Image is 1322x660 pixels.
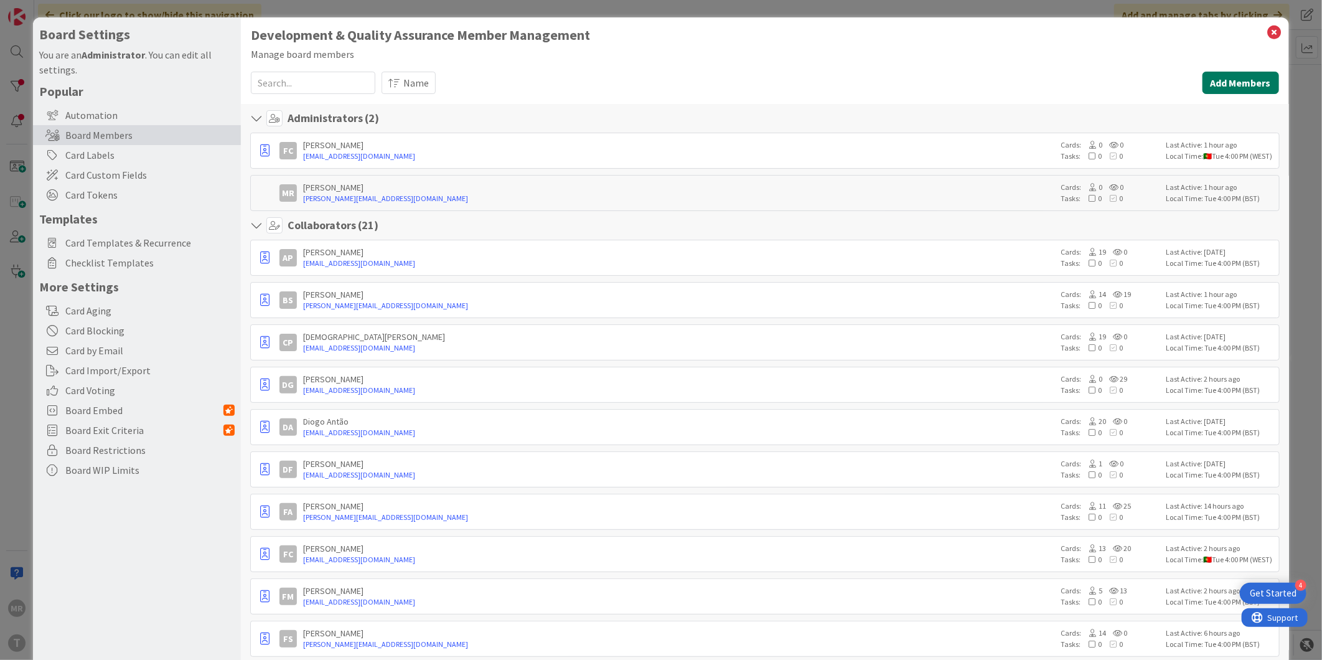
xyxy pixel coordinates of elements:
div: Manage board members [251,47,1279,62]
div: FC [279,545,297,563]
div: [PERSON_NAME] [303,628,1054,639]
span: 11 [1081,501,1106,511]
span: Checklist Templates [65,255,235,270]
span: 20 [1106,544,1131,553]
h1: Development & Quality Assurance Member Management [251,27,1279,43]
div: [PERSON_NAME] [303,458,1054,469]
span: 5 [1081,586,1102,595]
div: Tasks: [1061,258,1160,269]
div: Cards: [1061,585,1160,596]
div: Tasks: [1061,427,1160,438]
span: Card Tokens [65,187,235,202]
div: [PERSON_NAME] [303,139,1054,151]
div: Tasks: [1061,342,1160,354]
span: 0 [1102,140,1123,149]
div: Last Active: 14 hours ago [1166,501,1275,512]
div: [PERSON_NAME] [303,501,1054,512]
span: Card Custom Fields [65,167,235,182]
a: [EMAIL_ADDRESS][DOMAIN_NAME] [303,258,1054,269]
div: Card Labels [33,145,241,165]
div: DA [279,418,297,436]
div: Cards: [1061,139,1160,151]
div: FS [279,630,297,648]
h4: Collaborators [288,219,378,232]
span: 1 [1081,459,1102,468]
div: Tasks: [1061,512,1160,523]
span: 0 [1102,639,1123,649]
span: 0 [1106,628,1127,638]
a: [EMAIL_ADDRESS][DOMAIN_NAME] [303,151,1054,162]
span: 0 [1106,332,1127,341]
div: MR [279,184,297,202]
button: Add Members [1202,72,1279,94]
div: Tasks: [1061,151,1160,162]
div: You are an . You can edit all settings. [39,47,235,77]
span: 0 [1102,555,1123,564]
div: Local Time: Tue 4:00 PM (BST) [1166,639,1275,650]
h4: Administrators [288,111,379,125]
div: Cards: [1061,628,1160,639]
div: Cards: [1061,501,1160,512]
span: 0 [1081,512,1102,522]
span: 20 [1081,417,1106,426]
span: 0 [1081,470,1102,479]
div: [DEMOGRAPHIC_DATA][PERSON_NAME] [303,331,1054,342]
div: Card Aging [33,301,241,321]
div: Tasks: [1061,596,1160,608]
span: Name [403,75,429,90]
span: 0 [1102,194,1123,203]
span: ( 2 ) [365,111,379,125]
span: 0 [1081,555,1102,564]
span: 0 [1102,428,1123,437]
div: Cards: [1061,416,1160,427]
div: Get Started [1250,587,1296,600]
span: 0 [1081,597,1102,606]
span: 0 [1081,639,1102,649]
div: Local Time: Tue 4:00 PM (BST) [1166,596,1275,608]
div: Cards: [1061,247,1160,258]
a: [EMAIL_ADDRESS][DOMAIN_NAME] [303,385,1054,396]
span: 19 [1106,290,1131,299]
div: Local Time: Tue 4:00 PM (BST) [1166,385,1275,396]
span: 0 [1081,258,1102,268]
div: Cards: [1061,182,1160,193]
div: Last Active: [DATE] [1166,331,1275,342]
a: [EMAIL_ADDRESS][DOMAIN_NAME] [303,469,1054,481]
span: 29 [1102,374,1127,384]
span: 0 [1081,301,1102,310]
span: Support [26,2,57,17]
img: pt.png [1204,557,1212,563]
span: 14 [1081,628,1106,638]
h4: Board Settings [39,27,235,42]
div: Last Active: 1 hour ago [1166,139,1275,151]
div: Board Members [33,125,241,145]
span: Card Voting [65,383,235,398]
span: 0 [1102,512,1123,522]
div: 4 [1295,580,1306,591]
span: 0 [1081,151,1102,161]
div: Tasks: [1061,554,1160,565]
h5: Templates [39,211,235,227]
div: [PERSON_NAME] [303,182,1054,193]
div: [PERSON_NAME] [303,585,1054,596]
div: Tasks: [1061,639,1160,650]
div: DG [279,376,297,394]
div: Cards: [1061,458,1160,469]
div: Last Active: [DATE] [1166,458,1275,469]
span: 0 [1102,385,1123,395]
span: 0 [1102,459,1123,468]
img: pt.png [1204,153,1212,159]
div: Tasks: [1061,193,1160,204]
a: [PERSON_NAME][EMAIL_ADDRESS][DOMAIN_NAME] [303,512,1054,523]
a: [PERSON_NAME][EMAIL_ADDRESS][DOMAIN_NAME] [303,193,1054,204]
span: 0 [1081,140,1102,149]
span: 0 [1106,417,1127,426]
div: BS [279,291,297,309]
span: 0 [1102,470,1123,479]
span: 0 [1102,301,1123,310]
span: 0 [1081,428,1102,437]
span: 0 [1102,151,1123,161]
div: Last Active: 2 hours ago [1166,374,1275,385]
div: Cards: [1061,331,1160,342]
div: Last Active: 1 hour ago [1166,289,1275,300]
